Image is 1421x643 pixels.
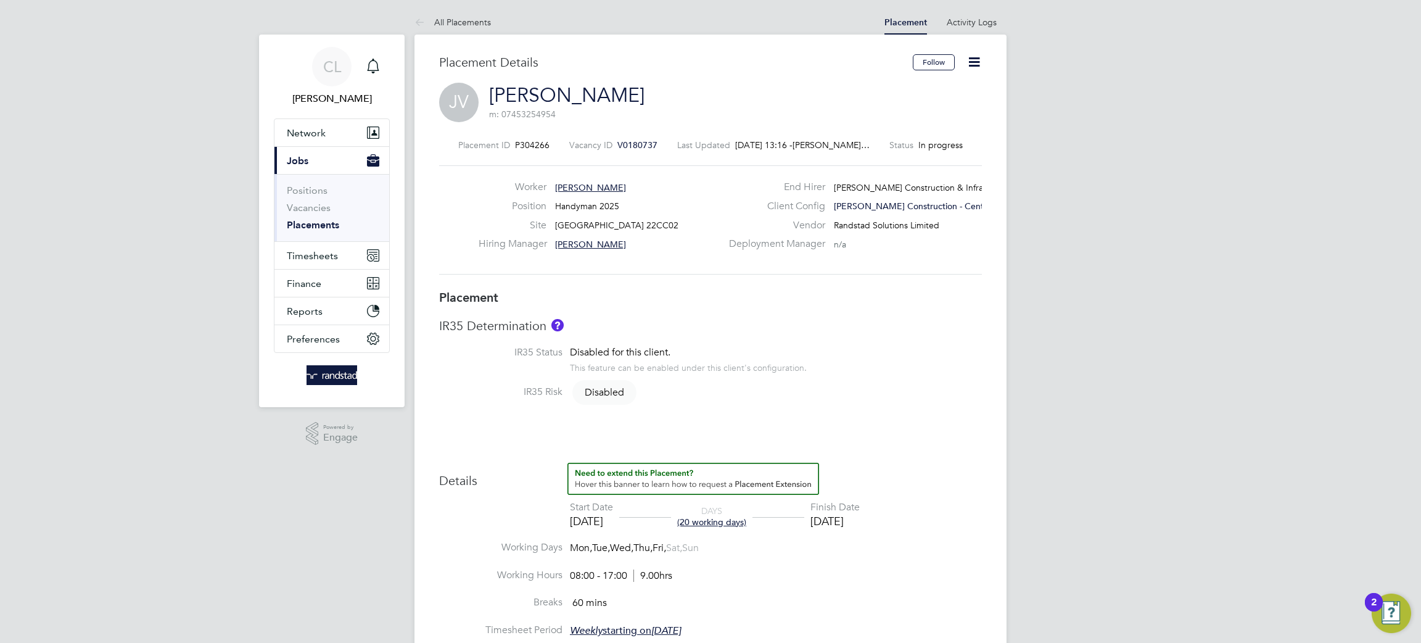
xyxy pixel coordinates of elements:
[677,139,730,151] label: Last Updated
[439,624,562,637] label: Timesheet Period
[610,542,633,554] span: Wed,
[439,290,498,305] b: Placement
[307,365,358,385] img: randstad-logo-retina.png
[913,54,955,70] button: Follow
[439,386,562,399] label: IR35 Risk
[439,83,479,122] span: JV
[287,278,321,289] span: Finance
[439,596,562,609] label: Breaks
[323,433,358,443] span: Engage
[617,139,657,151] span: V0180737
[834,182,999,193] span: [PERSON_NAME] Construction & Infrast…
[570,570,672,583] div: 08:00 - 17:00
[287,219,339,231] a: Placements
[287,155,308,167] span: Jobs
[570,501,613,514] div: Start Date
[884,17,927,28] a: Placement
[633,542,653,554] span: Thu,
[810,514,860,528] div: [DATE]
[274,270,389,297] button: Finance
[682,542,699,554] span: Sun
[274,365,390,385] a: Go to home page
[323,422,358,433] span: Powered by
[439,318,982,334] h3: IR35 Determination
[414,17,491,28] a: All Placements
[569,139,612,151] label: Vacancy ID
[439,346,562,359] label: IR35 Status
[572,597,607,609] span: 60 mins
[572,380,636,405] span: Disabled
[735,139,793,151] span: [DATE] 13:16 -
[287,250,338,262] span: Timesheets
[570,359,807,373] div: This feature can be enabled under this client's configuration.
[458,139,510,151] label: Placement ID
[479,238,546,251] label: Hiring Manager
[274,91,390,106] span: Charlotte Lockeridge
[918,139,963,151] span: In progress
[567,463,819,495] button: How to extend a Placement?
[671,505,752,528] div: DAYS
[793,139,870,151] span: [PERSON_NAME]…
[555,182,626,193] span: [PERSON_NAME]
[489,83,645,107] a: [PERSON_NAME]
[479,200,546,213] label: Position
[810,501,860,514] div: Finish Date
[259,35,405,407] nav: Main navigation
[1371,602,1377,618] div: 2
[439,541,562,554] label: Working Days
[834,201,993,212] span: [PERSON_NAME] Construction - Central
[439,569,562,582] label: Working Hours
[722,200,825,213] label: Client Config
[274,297,389,325] button: Reports
[555,239,626,250] span: [PERSON_NAME]
[323,59,341,75] span: CL
[653,542,666,554] span: Fri,
[570,624,681,637] span: starting on
[633,570,672,582] span: 9.00hrs
[947,17,997,28] a: Activity Logs
[570,624,603,637] em: Weekly
[722,238,825,251] label: Deployment Manager
[592,542,610,554] span: Tue,
[274,47,390,106] a: CL[PERSON_NAME]
[555,201,619,212] span: Handyman 2025
[551,319,564,331] button: About IR35
[555,220,678,231] span: [GEOGRAPHIC_DATA] 22CC02
[722,181,825,194] label: End Hirer
[274,174,389,241] div: Jobs
[889,139,913,151] label: Status
[287,333,340,345] span: Preferences
[570,542,592,554] span: Mon,
[677,516,746,528] span: (20 working days)
[479,219,546,232] label: Site
[287,185,327,196] a: Positions
[489,109,556,120] span: m: 07453254954
[287,127,326,139] span: Network
[287,305,323,317] span: Reports
[651,624,681,637] em: [DATE]
[1372,594,1411,633] button: Open Resource Center, 2 new notifications
[722,219,825,232] label: Vendor
[287,202,331,214] a: Vacancies
[274,119,389,146] button: Network
[570,346,670,359] span: Disabled for this client.
[834,220,939,231] span: Randstad Solutions Limited
[479,181,546,194] label: Worker
[834,239,846,250] span: n/a
[515,139,550,151] span: P304266
[570,514,613,528] div: [DATE]
[666,542,682,554] span: Sat,
[274,147,389,174] button: Jobs
[274,242,389,269] button: Timesheets
[439,463,982,489] h3: Details
[274,325,389,352] button: Preferences
[306,422,358,446] a: Powered byEngage
[439,54,904,70] h3: Placement Details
